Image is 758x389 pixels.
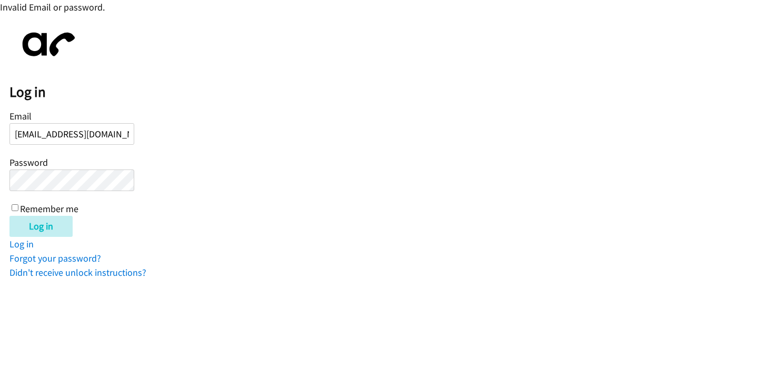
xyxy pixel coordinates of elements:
[9,156,48,168] label: Password
[9,216,73,237] input: Log in
[9,110,32,122] label: Email
[9,252,101,264] a: Forgot your password?
[9,24,83,65] img: aphone-8a226864a2ddd6a5e75d1ebefc011f4aa8f32683c2d82f3fb0802fe031f96514.svg
[9,238,34,250] a: Log in
[9,83,758,101] h2: Log in
[20,203,78,215] label: Remember me
[9,266,146,278] a: Didn't receive unlock instructions?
